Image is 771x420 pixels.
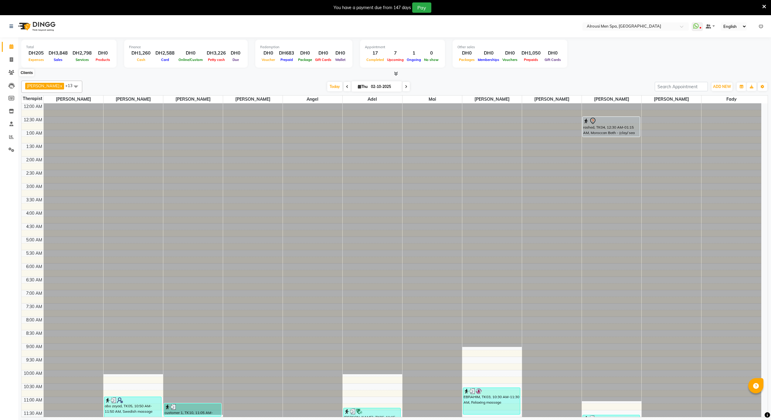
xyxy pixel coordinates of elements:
div: 9:30 AM [25,357,43,363]
span: Due [231,58,240,62]
div: 4:00 AM [25,210,43,217]
div: 10:30 AM [22,384,43,390]
span: Memberships [476,58,501,62]
span: Thu [356,84,369,89]
span: [PERSON_NAME] [582,96,641,103]
div: 8:00 AM [25,317,43,323]
span: Voucher [260,58,277,62]
div: DH3,226 [204,50,228,57]
div: 5:30 AM [25,250,43,257]
div: DH683 [277,50,297,57]
a: x [59,83,62,88]
button: Pay [412,2,431,13]
span: [PERSON_NAME] [104,96,163,103]
div: Therapist [22,96,43,102]
div: DH0 [543,50,562,57]
div: 6:30 AM [25,277,43,283]
div: 0 [423,50,440,57]
button: ADD NEW [712,82,732,91]
span: Fady [701,96,761,103]
span: [PERSON_NAME] [462,96,522,103]
div: 6:00 AM [25,264,43,270]
span: Card [160,58,171,62]
span: Cash [135,58,147,62]
span: Completed [365,58,386,62]
div: 9:00 AM [25,344,43,350]
div: EBRAHIM, TK03, 10:30 AM-11:30 AM, Relaxing massage [463,388,520,414]
span: Packages [457,58,476,62]
div: DH1,260 [129,50,153,57]
span: Today [327,82,342,91]
span: Vouchers [501,58,519,62]
span: Adel [343,96,402,103]
span: Gift Cards [314,58,333,62]
span: Services [74,58,90,62]
div: 2:00 AM [25,157,43,163]
div: 11:00 AM [22,397,43,403]
span: Gift Cards [543,58,562,62]
div: Other sales [457,45,562,50]
span: No show [423,58,440,62]
span: Angel [283,96,342,103]
span: [PERSON_NAME] [163,96,223,103]
span: Wallet [334,58,347,62]
div: 12:00 AM [22,103,43,110]
span: Prepaids [522,58,540,62]
div: Appointment [365,45,440,50]
div: DH0 [297,50,314,57]
div: rashed, TK04, 12:30 AM-01:15 AM, Moroccan Bath - (clay/ sea salt) /اعشاب [583,117,640,136]
div: customer 1, TK10, 11:05 AM-11:35 AM, shaving 3 parts offer [164,404,221,416]
span: [PERSON_NAME] [522,96,582,103]
div: Finance [129,45,243,50]
div: DH0 [457,50,476,57]
div: 1 [405,50,423,57]
div: DH1,050 [519,50,543,57]
div: 1:30 AM [25,143,43,150]
div: DH0 [314,50,333,57]
span: Products [94,58,112,62]
div: Clients [19,69,34,76]
span: [PERSON_NAME] [223,96,283,103]
div: Total [26,45,112,50]
div: 12:30 AM [22,117,43,123]
span: +13 [65,83,77,88]
span: Expenses [27,58,46,62]
div: DH0 [177,50,204,57]
div: DH2,588 [153,50,177,57]
input: 2025-10-02 [369,82,399,91]
div: DH0 [476,50,501,57]
div: 3:00 AM [25,183,43,190]
div: DH0 [501,50,519,57]
img: logo [15,18,57,35]
span: Online/Custom [177,58,204,62]
span: Mai [402,96,462,103]
div: DH3,848 [46,50,70,57]
span: [PERSON_NAME] [27,83,59,88]
div: DH205 [26,50,46,57]
div: DH0 [228,50,243,57]
span: [PERSON_NAME] [44,96,103,103]
span: Sales [52,58,64,62]
span: [PERSON_NAME] [642,96,701,103]
div: 3:30 AM [25,197,43,203]
span: Prepaid [279,58,294,62]
div: 11:30 AM [22,410,43,417]
span: Upcoming [386,58,405,62]
div: 7:30 AM [25,304,43,310]
span: Ongoing [405,58,423,62]
div: Redemption [260,45,348,50]
div: You have a payment due from 147 days [334,5,411,11]
span: Petty cash [206,58,226,62]
span: Package [297,58,314,62]
div: DH0 [94,50,112,57]
div: DH0 [260,50,277,57]
span: ADD NEW [713,84,731,89]
div: 7:00 AM [25,290,43,297]
div: DH2,798 [70,50,94,57]
div: 10:00 AM [22,370,43,377]
div: 17 [365,50,386,57]
div: 1:00 AM [25,130,43,136]
div: 2:30 AM [25,170,43,176]
div: 8:30 AM [25,330,43,337]
div: 7 [386,50,405,57]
